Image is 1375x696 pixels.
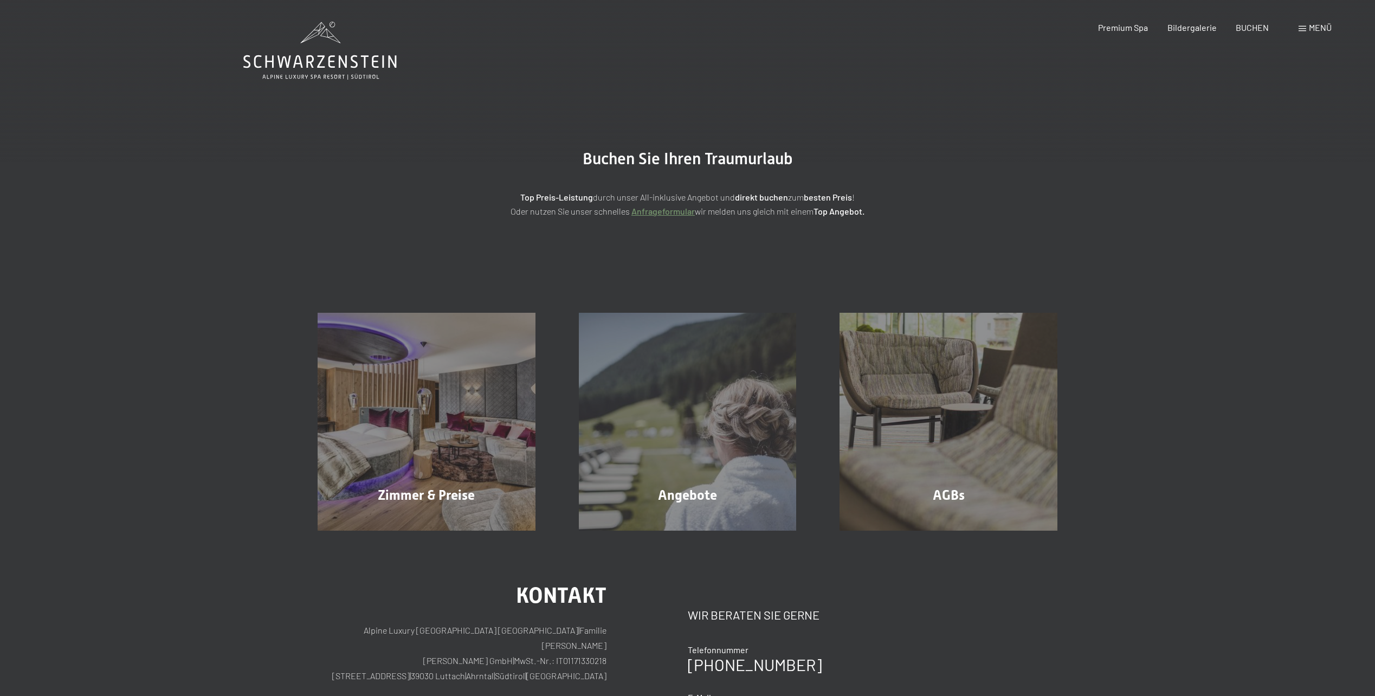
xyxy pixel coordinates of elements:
[417,190,959,218] p: durch unser All-inklusive Angebot und zum ! Oder nutzen Sie unser schnelles wir melden uns gleich...
[520,192,593,202] strong: Top Preis-Leistung
[296,313,557,531] a: Buchung Zimmer & Preise
[631,206,695,216] a: Anfrageformular
[583,149,793,168] span: Buchen Sie Ihren Traumurlaub
[688,655,822,674] a: [PHONE_NUMBER]
[804,192,852,202] strong: besten Preis
[658,487,717,503] span: Angebote
[525,671,526,681] span: |
[494,671,495,681] span: |
[818,313,1079,531] a: Buchung AGBs
[933,487,965,503] span: AGBs
[410,671,411,681] span: |
[318,623,606,684] p: Alpine Luxury [GEOGRAPHIC_DATA] [GEOGRAPHIC_DATA] Familie [PERSON_NAME] [PERSON_NAME] GmbH MwSt.-...
[516,583,606,608] span: Kontakt
[688,608,819,622] span: Wir beraten Sie gerne
[513,655,514,666] span: |
[465,671,466,681] span: |
[578,625,579,635] span: |
[1098,22,1148,33] a: Premium Spa
[814,206,864,216] strong: Top Angebot.
[557,313,818,531] a: Buchung Angebote
[735,192,788,202] strong: direkt buchen
[1236,22,1269,33] a: BUCHEN
[1309,22,1332,33] span: Menü
[378,487,475,503] span: Zimmer & Preise
[688,645,748,655] span: Telefonnummer
[1167,22,1217,33] a: Bildergalerie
